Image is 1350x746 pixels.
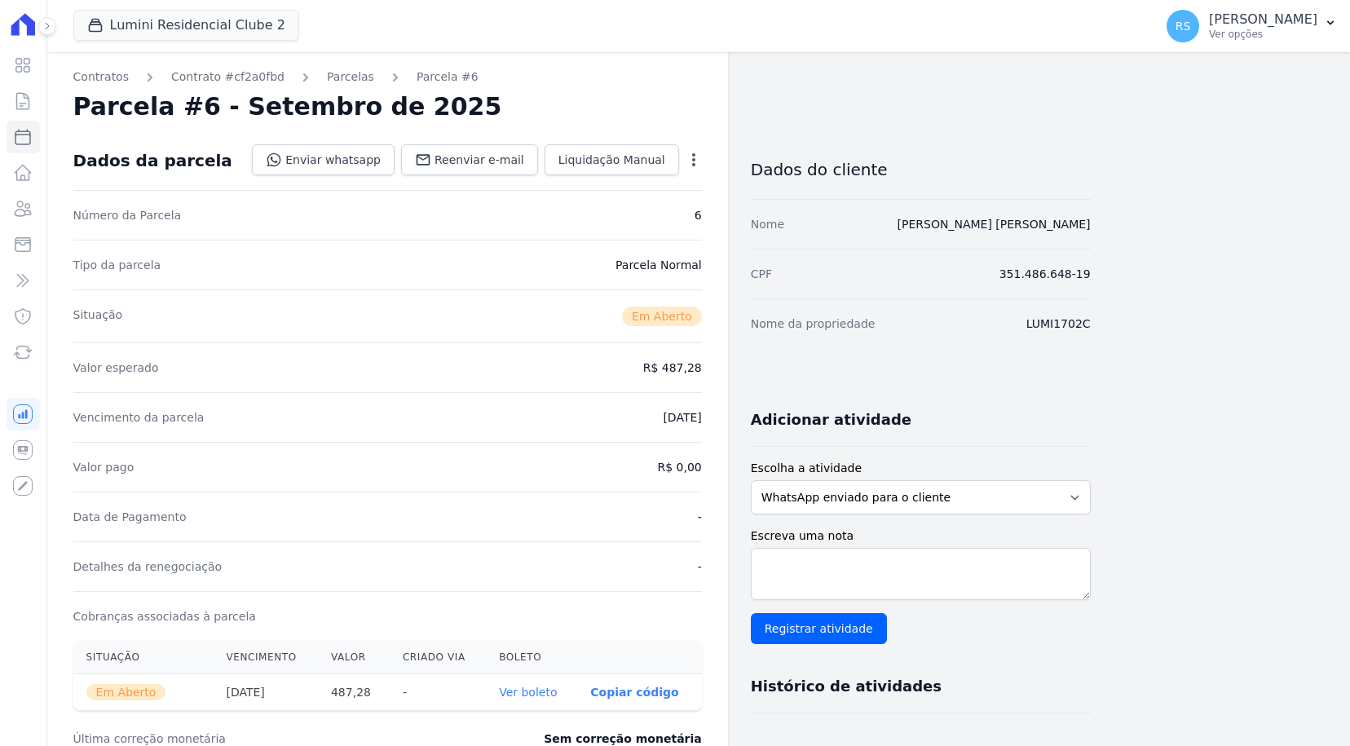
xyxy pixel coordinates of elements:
[499,686,557,699] a: Ver boleto
[698,509,702,525] dd: -
[663,409,701,426] dd: [DATE]
[999,266,1091,282] dd: 351.486.648-19
[751,216,784,232] dt: Nome
[318,641,390,674] th: Valor
[558,152,665,168] span: Liquidação Manual
[390,641,486,674] th: Criado via
[1176,20,1191,32] span: RS
[751,266,772,282] dt: CPF
[73,558,223,575] dt: Detalhes da renegociação
[73,409,205,426] dt: Vencimento da parcela
[73,307,123,326] dt: Situação
[751,316,876,332] dt: Nome da propriedade
[73,509,187,525] dt: Data de Pagamento
[1209,11,1317,28] p: [PERSON_NAME]
[213,674,318,711] th: [DATE]
[643,360,702,376] dd: R$ 487,28
[73,207,182,223] dt: Número da Parcela
[695,207,702,223] dd: 6
[73,360,159,376] dt: Valor esperado
[213,641,318,674] th: Vencimento
[590,686,678,699] button: Copiar código
[751,460,1091,477] label: Escolha a atividade
[252,144,395,175] a: Enviar whatsapp
[1154,3,1350,49] button: RS [PERSON_NAME] Ver opções
[657,459,701,475] dd: R$ 0,00
[622,307,702,326] span: Em Aberto
[73,641,214,674] th: Situação
[318,674,390,711] th: 487,28
[390,674,486,711] th: -
[171,68,285,86] a: Contrato #cf2a0fbd
[751,410,911,430] h3: Adicionar atividade
[327,68,374,86] a: Parcelas
[615,257,702,273] dd: Parcela Normal
[1026,316,1091,332] dd: LUMI1702C
[73,92,502,121] h2: Parcela #6 - Setembro de 2025
[73,68,129,86] a: Contratos
[86,684,166,700] span: Em Aberto
[73,608,256,625] dt: Cobranças associadas à parcela
[401,144,538,175] a: Reenviar e-mail
[751,160,1091,179] h3: Dados do cliente
[1209,28,1317,41] p: Ver opções
[417,68,479,86] a: Parcela #6
[751,527,1091,545] label: Escreva uma nota
[751,613,887,644] input: Registrar atividade
[698,558,702,575] dd: -
[486,641,577,674] th: Boleto
[751,677,942,696] h3: Histórico de atividades
[73,10,299,41] button: Lumini Residencial Clube 2
[73,257,161,273] dt: Tipo da parcela
[73,459,135,475] dt: Valor pago
[73,151,232,170] div: Dados da parcela
[545,144,679,175] a: Liquidação Manual
[435,152,524,168] span: Reenviar e-mail
[898,218,1091,231] a: [PERSON_NAME] [PERSON_NAME]
[73,68,702,86] nav: Breadcrumb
